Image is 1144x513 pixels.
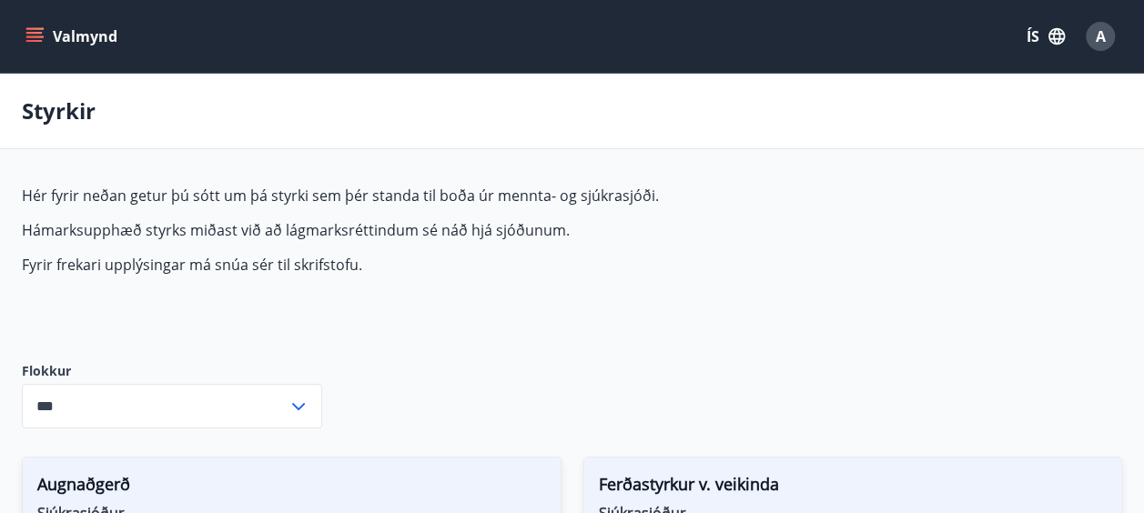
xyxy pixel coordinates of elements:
button: menu [22,20,125,53]
span: A [1096,26,1106,46]
span: Augnaðgerð [37,472,546,503]
p: Styrkir [22,96,96,126]
p: Hér fyrir neðan getur þú sótt um þá styrki sem þér standa til boða úr mennta- og sjúkrasjóði. [22,186,881,206]
label: Flokkur [22,362,322,380]
span: Ferðastyrkur v. veikinda [599,472,1108,503]
button: ÍS [1017,20,1075,53]
p: Fyrir frekari upplýsingar má snúa sér til skrifstofu. [22,255,881,275]
p: Hámarksupphæð styrks miðast við að lágmarksréttindum sé náð hjá sjóðunum. [22,220,881,240]
button: A [1078,15,1122,58]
